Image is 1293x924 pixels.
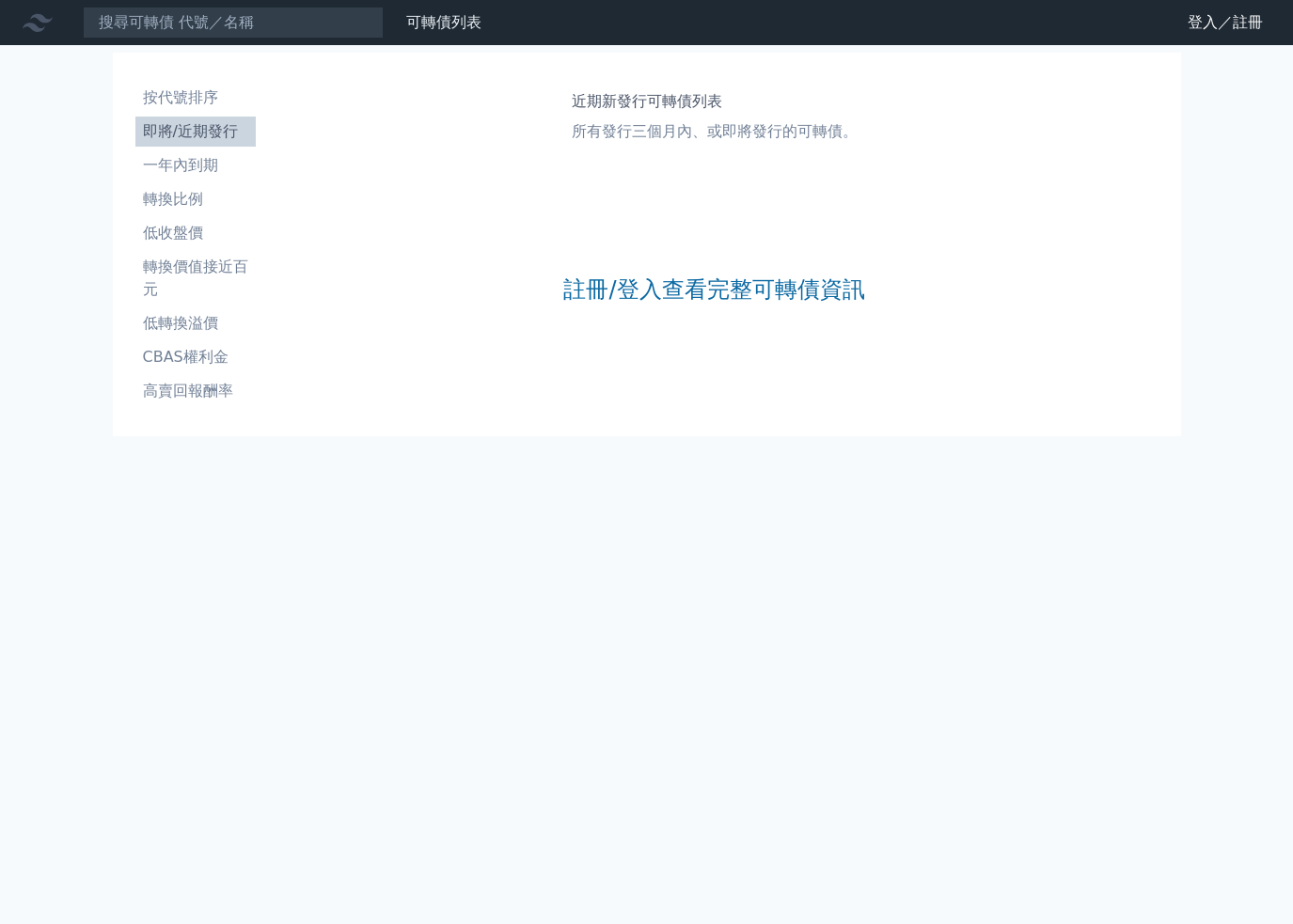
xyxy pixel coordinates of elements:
a: 一年內到期 [135,150,256,180]
li: 轉換比例 [135,188,256,211]
a: 低轉換溢價 [135,308,256,338]
li: 轉換價值接近百元 [135,256,256,301]
li: 按代號排序 [135,86,256,109]
li: 即將/近期發行 [135,120,256,143]
a: 註冊/登入查看完整可轉債資訊 [563,274,864,305]
li: 低收盤價 [135,222,256,244]
a: 按代號排序 [135,83,256,113]
a: CBAS權利金 [135,342,256,372]
input: 搜尋可轉債 代號／名稱 [83,7,384,39]
li: 一年內到期 [135,154,256,177]
p: 所有發行三個月內、或即將發行的可轉債。 [572,120,858,143]
a: 即將/近期發行 [135,117,256,147]
a: 低收盤價 [135,218,256,248]
a: 轉換比例 [135,184,256,214]
h1: 近期新發行可轉債列表 [572,90,858,113]
a: 轉換價值接近百元 [135,252,256,305]
a: 高賣回報酬率 [135,376,256,406]
li: 高賣回報酬率 [135,380,256,402]
a: 登入／註冊 [1173,8,1278,38]
a: 可轉債列表 [406,13,481,31]
li: 低轉換溢價 [135,312,256,335]
li: CBAS權利金 [135,346,256,368]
